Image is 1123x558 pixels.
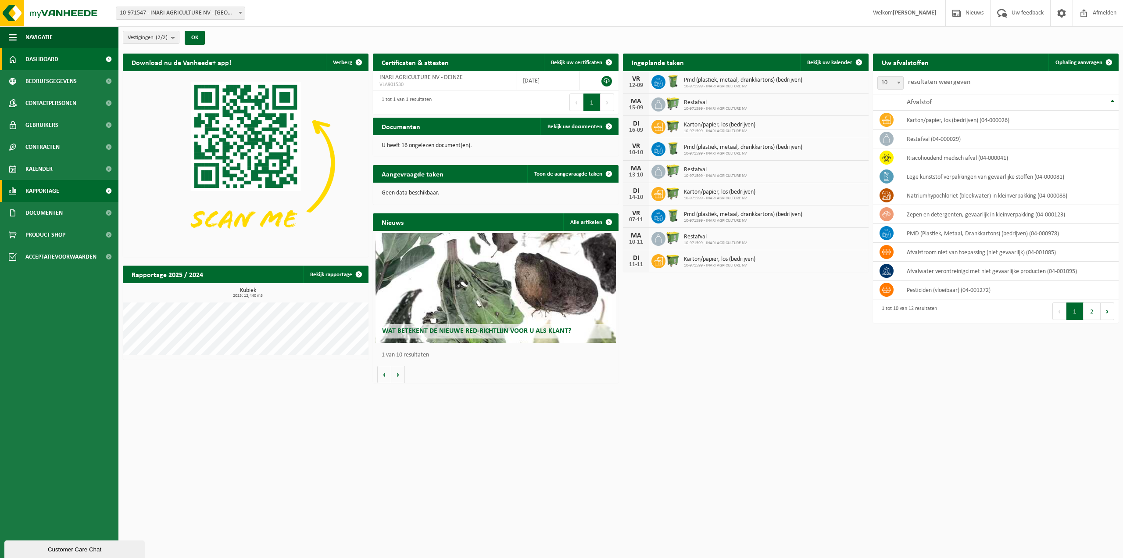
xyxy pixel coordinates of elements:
td: risicohoudend medisch afval (04-000041) [900,148,1119,167]
div: 11-11 [627,262,645,268]
div: MA [627,232,645,239]
button: Next [601,94,614,111]
button: 1 [1066,302,1084,320]
button: Volgende [391,366,405,383]
span: 10 [877,76,904,90]
iframe: chat widget [4,539,147,558]
a: Wat betekent de nieuwe RED-richtlijn voor u als klant? [376,233,616,343]
span: Contactpersonen [25,92,76,114]
button: 2 [1084,302,1101,320]
span: Karton/papier, los (bedrijven) [684,189,755,196]
span: 10-971599 - INARI AGRICULTURE NV [684,84,802,89]
span: 10-971547 - INARI AGRICULTURE NV - DEINZE [116,7,245,19]
td: [DATE] [516,71,579,90]
div: 12-09 [627,83,645,89]
span: VLA901530 [379,81,509,88]
span: 10-971599 - INARI AGRICULTURE NV [684,151,802,156]
div: 16-09 [627,127,645,133]
div: DI [627,255,645,262]
button: 1 [583,94,601,111]
span: 10-971599 - INARI AGRICULTURE NV [684,241,747,246]
h3: Kubiek [127,288,368,298]
h2: Ingeplande taken [623,54,693,71]
span: 10-971599 - INARI AGRICULTURE NV [684,173,747,179]
img: WB-0240-HPE-GN-50 [665,208,680,223]
img: WB-0240-HPE-GN-50 [665,141,680,156]
a: Bekijk uw kalender [800,54,868,71]
a: Ophaling aanvragen [1048,54,1118,71]
td: karton/papier, los (bedrijven) (04-000026) [900,111,1119,130]
span: Restafval [684,234,747,241]
a: Alle artikelen [563,213,618,231]
div: 10-11 [627,239,645,245]
span: Pmd (plastiek, metaal, drankkartons) (bedrijven) [684,144,802,151]
h2: Aangevraagde taken [373,165,452,182]
div: MA [627,98,645,105]
span: Navigatie [25,26,53,48]
h2: Documenten [373,118,429,135]
td: Pesticiden (vloeibaar) (04-001272) [900,281,1119,299]
td: lege kunststof verpakkingen van gevaarlijke stoffen (04-000081) [900,167,1119,186]
div: 1 tot 1 van 1 resultaten [377,93,432,112]
div: DI [627,187,645,194]
button: Previous [1052,302,1066,320]
div: VR [627,76,645,83]
span: Documenten [25,202,63,224]
div: 10-10 [627,150,645,156]
a: Bekijk rapportage [303,266,368,283]
span: Contracten [25,136,60,158]
span: Ophaling aanvragen [1055,60,1102,65]
span: 2025: 12,440 m3 [127,294,368,298]
td: natriumhypochloriet (bleekwater) in kleinverpakking (04-000088) [900,186,1119,205]
span: Kalender [25,158,53,180]
h2: Rapportage 2025 / 2024 [123,266,212,283]
span: 10-971599 - INARI AGRICULTURE NV [684,196,755,201]
span: 10-971599 - INARI AGRICULTURE NV [684,218,802,223]
span: 10-971599 - INARI AGRICULTURE NV [684,263,755,268]
span: Pmd (plastiek, metaal, drankkartons) (bedrijven) [684,211,802,218]
div: 13-10 [627,172,645,178]
span: 10-971547 - INARI AGRICULTURE NV - DEINZE [116,7,245,20]
span: Pmd (plastiek, metaal, drankkartons) (bedrijven) [684,77,802,84]
div: 14-10 [627,194,645,201]
span: Dashboard [25,48,58,70]
h2: Nieuws [373,213,412,230]
label: resultaten weergeven [908,79,970,86]
span: Bedrijfsgegevens [25,70,77,92]
a: Bekijk uw documenten [540,118,618,135]
p: 1 van 10 resultaten [382,352,614,358]
count: (2/2) [156,35,168,40]
span: Toon de aangevraagde taken [534,171,602,177]
strong: [PERSON_NAME] [893,10,937,16]
p: Geen data beschikbaar. [382,190,610,196]
span: Karton/papier, los (bedrijven) [684,256,755,263]
span: INARI AGRICULTURE NV - DEINZE [379,74,463,81]
img: WB-0660-HPE-GN-50 [665,230,680,245]
img: WB-0240-HPE-GN-50 [665,74,680,89]
span: Vestigingen [128,31,168,44]
a: Toon de aangevraagde taken [527,165,618,183]
button: Previous [569,94,583,111]
img: WB-1100-HPE-GN-50 [665,253,680,268]
div: 07-11 [627,217,645,223]
img: WB-0660-HPE-GN-50 [665,163,680,178]
img: Download de VHEPlus App [123,71,368,256]
td: zepen en detergenten, gevaarlijk in kleinverpakking (04-000123) [900,205,1119,224]
h2: Uw afvalstoffen [873,54,937,71]
a: Bekijk uw certificaten [544,54,618,71]
td: PMD (Plastiek, Metaal, Drankkartons) (bedrijven) (04-000978) [900,224,1119,243]
button: Next [1101,302,1114,320]
img: WB-1100-HPE-GN-50 [665,119,680,133]
h2: Certificaten & attesten [373,54,458,71]
img: WB-1100-HPE-GN-50 [665,186,680,201]
span: 10-971599 - INARI AGRICULTURE NV [684,129,755,134]
button: Verberg [326,54,368,71]
span: 10 [878,77,903,89]
span: Gebruikers [25,114,58,136]
span: Bekijk uw kalender [807,60,852,65]
div: 1 tot 10 van 12 resultaten [877,302,937,321]
span: Restafval [684,166,747,173]
span: Wat betekent de nieuwe RED-richtlijn voor u als klant? [382,328,571,335]
button: Vorige [377,366,391,383]
span: Rapportage [25,180,59,202]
